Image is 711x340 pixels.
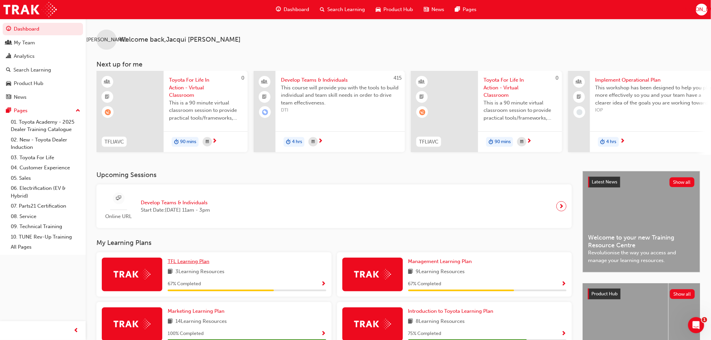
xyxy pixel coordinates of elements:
div: Analytics [14,52,35,60]
span: 90 mins [495,138,511,146]
span: Introduction to Toyota Learning Plan [408,308,494,314]
span: search-icon [320,5,325,14]
span: Develop Teams & Individuals [141,199,210,207]
span: learningRecordVerb_WAITLIST-icon [105,109,111,115]
span: 1 [702,317,707,323]
span: duration-icon [489,138,493,146]
a: TFL Learning Plan [168,258,212,265]
span: Welcome to your new Training Resource Centre [588,234,695,249]
span: Start Date: [DATE] 11am - 3pm [141,206,210,214]
span: calendar-icon [206,138,209,146]
span: 75 % Completed [408,330,442,338]
span: Product Hub [384,6,413,13]
span: people-icon [262,78,267,86]
h3: Next up for me [86,60,711,68]
a: 03. Toyota For Life [8,153,83,163]
button: Show Progress [561,330,567,338]
button: Pages [3,104,83,117]
span: Show Progress [561,281,567,287]
span: next-icon [212,138,217,144]
span: Dashboard [284,6,309,13]
a: Analytics [3,50,83,62]
span: news-icon [424,5,429,14]
span: [PERSON_NAME] [86,36,127,44]
span: This is a 90 minute virtual classroom session to provide practical tools/frameworks, behaviours a... [169,99,242,122]
span: chart-icon [6,53,11,59]
a: search-iconSearch Learning [315,3,371,16]
span: 9 Learning Resources [416,268,465,276]
span: next-icon [559,202,564,211]
span: 14 Learning Resources [175,317,227,326]
span: News [432,6,445,13]
span: 67 % Completed [408,280,442,288]
span: booktick-icon [262,93,267,101]
a: Management Learning Plan [408,258,475,265]
span: Revolutionise the way you access and manage your learning resources. [588,249,695,264]
a: Introduction to Toyota Learning Plan [408,307,496,315]
a: News [3,91,83,103]
span: calendar-icon [311,138,315,146]
span: learningRecordVerb_WAITLIST-icon [419,109,425,115]
span: up-icon [76,107,80,115]
span: 415 [393,75,402,81]
span: Management Learning Plan [408,258,472,264]
span: next-icon [527,138,532,144]
button: [PERSON_NAME] [696,4,708,15]
iframe: Intercom live chat [688,317,704,333]
span: learningRecordVerb_ENROLL-icon [262,109,268,115]
div: Search Learning [13,66,51,74]
span: Pages [463,6,477,13]
span: calendar-icon [520,138,524,146]
span: Toyota For Life In Action - Virtual Classroom [169,76,242,99]
a: 02. New - Toyota Dealer Induction [8,135,83,153]
span: 100 % Completed [168,330,204,338]
span: sessionType_ONLINE_URL-icon [116,194,121,203]
span: booktick-icon [577,93,582,101]
a: news-iconNews [419,3,450,16]
span: Marketing Learning Plan [168,308,224,314]
a: 0TFLIAVCToyota For Life In Action - Virtual ClassroomThis is a 90 minute virtual classroom sessio... [411,71,562,152]
span: booktick-icon [105,93,110,101]
span: car-icon [376,5,381,14]
span: TFLIAVC [104,138,124,146]
h3: Upcoming Sessions [96,171,572,179]
span: Show Progress [321,331,326,337]
span: news-icon [6,94,11,100]
button: DashboardMy TeamAnalyticsSearch LearningProduct HubNews [3,22,83,104]
button: Show Progress [321,330,326,338]
span: duration-icon [286,138,291,146]
span: search-icon [6,67,11,73]
a: Product HubShow all [588,289,695,299]
div: Pages [14,107,28,115]
span: pages-icon [6,108,11,114]
span: 4 hrs [292,138,302,146]
span: guage-icon [276,5,281,14]
a: Online URLDevelop Teams & IndividualsStart Date:[DATE] 11am - 3pm [102,190,567,223]
span: book-icon [408,317,413,326]
span: Online URL [102,213,135,220]
span: Toyota For Life In Action - Virtual Classroom [484,76,557,99]
button: Show Progress [321,280,326,288]
span: 4 hrs [607,138,617,146]
div: Product Hub [14,80,43,87]
div: My Team [14,39,35,47]
span: 8 Learning Resources [416,317,465,326]
a: guage-iconDashboard [271,3,315,16]
span: learningResourceType_INSTRUCTOR_LED-icon [420,78,424,86]
span: TFL Learning Plan [168,258,209,264]
span: book-icon [168,268,173,276]
span: next-icon [318,138,323,144]
span: duration-icon [174,138,179,146]
span: learningResourceType_INSTRUCTOR_LED-icon [105,78,110,86]
span: learningRecordVerb_NONE-icon [577,109,583,115]
a: My Team [3,37,83,49]
span: book-icon [168,317,173,326]
span: 3 Learning Resources [175,268,224,276]
button: Show all [670,289,695,299]
a: 05. Sales [8,173,83,183]
a: pages-iconPages [450,3,482,16]
span: pages-icon [455,5,460,14]
img: Trak [354,319,391,329]
span: prev-icon [74,327,79,335]
span: Develop Teams & Individuals [281,76,400,84]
